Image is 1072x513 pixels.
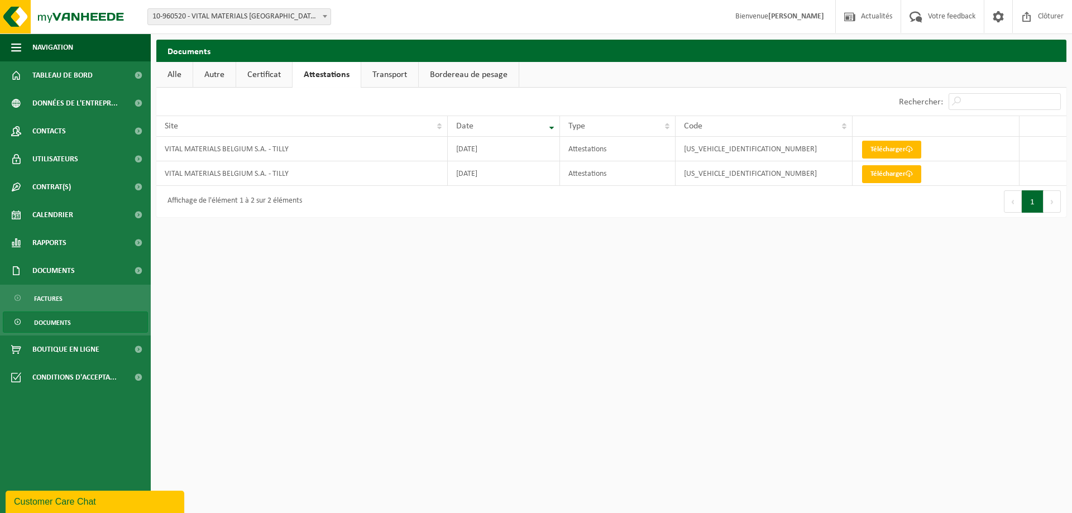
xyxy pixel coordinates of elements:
button: Next [1044,190,1061,213]
a: Télécharger [862,141,921,159]
strong: [PERSON_NAME] [768,12,824,21]
span: Boutique en ligne [32,335,99,363]
td: Attestations [560,137,676,161]
div: Affichage de l'élément 1 à 2 sur 2 éléments [162,191,302,212]
a: Documents [3,311,148,333]
span: Documents [34,312,71,333]
a: Factures [3,287,148,309]
span: Calendrier [32,201,73,229]
span: Documents [32,257,75,285]
a: Alle [156,62,193,88]
button: 1 [1022,190,1044,213]
span: Navigation [32,33,73,61]
td: [US_VEHICLE_IDENTIFICATION_NUMBER] [676,137,853,161]
span: 10-960520 - VITAL MATERIALS BELGIUM S.A. - TILLY [147,8,331,25]
td: [DATE] [448,161,561,186]
span: Code [684,122,702,131]
span: Contrat(s) [32,173,71,201]
h2: Documents [156,40,1066,61]
span: Factures [34,288,63,309]
a: Transport [361,62,418,88]
span: Données de l'entrepr... [32,89,118,117]
span: Date [456,122,473,131]
span: 10-960520 - VITAL MATERIALS BELGIUM S.A. - TILLY [148,9,331,25]
td: VITAL MATERIALS BELGIUM S.A. - TILLY [156,137,448,161]
td: [DATE] [448,137,561,161]
a: Certificat [236,62,292,88]
a: Télécharger [862,165,921,183]
span: Tableau de bord [32,61,93,89]
button: Previous [1004,190,1022,213]
span: Site [165,122,178,131]
td: VITAL MATERIALS BELGIUM S.A. - TILLY [156,161,448,186]
td: [US_VEHICLE_IDENTIFICATION_NUMBER] [676,161,853,186]
span: Rapports [32,229,66,257]
span: Contacts [32,117,66,145]
span: Type [568,122,585,131]
td: Attestations [560,161,676,186]
iframe: chat widget [6,488,186,513]
a: Attestations [293,62,361,88]
a: Bordereau de pesage [419,62,519,88]
span: Conditions d'accepta... [32,363,117,391]
span: Utilisateurs [32,145,78,173]
a: Autre [193,62,236,88]
label: Rechercher: [899,98,943,107]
